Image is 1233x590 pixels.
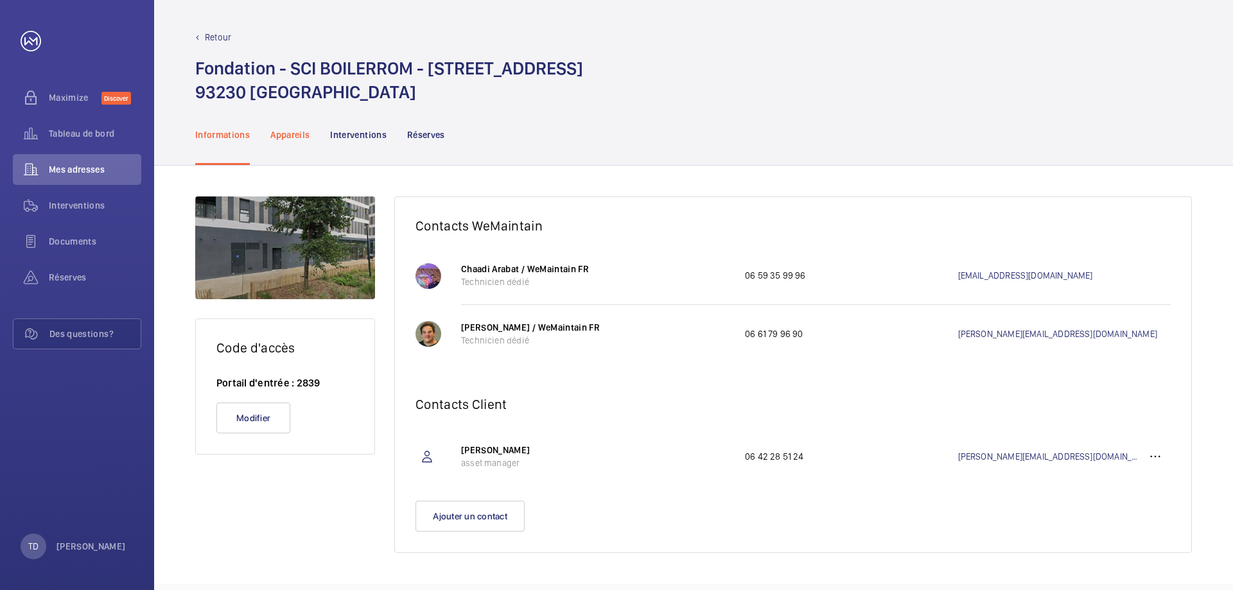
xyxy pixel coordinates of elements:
[101,92,131,105] span: Discover
[958,327,1171,340] a: [PERSON_NAME][EMAIL_ADDRESS][DOMAIN_NAME]
[745,450,958,463] p: 06 42 28 51 24
[415,218,1171,234] h2: Contacts WeMaintain
[461,263,732,275] p: Chaadi Arabat / WeMaintain FR
[49,271,141,284] span: Réserves
[461,444,732,456] p: [PERSON_NAME]
[49,199,141,212] span: Interventions
[49,235,141,248] span: Documents
[195,56,583,104] h1: Fondation - SCI BOILERROM - [STREET_ADDRESS] 93230 [GEOGRAPHIC_DATA]
[49,327,141,340] span: Des questions?
[330,128,387,141] p: Interventions
[28,540,39,553] p: TD
[461,456,732,469] p: asset manager
[461,275,732,288] p: Technicien dédié
[205,31,231,44] p: Retour
[216,403,290,433] button: Modifier
[745,327,958,340] p: 06 61 79 96 90
[57,540,126,553] p: [PERSON_NAME]
[415,501,525,532] button: Ajouter un contact
[415,396,1171,412] h2: Contacts Client
[195,128,250,141] p: Informations
[461,321,732,334] p: [PERSON_NAME] / WeMaintain FR
[49,91,101,104] span: Maximize
[958,269,1171,282] a: [EMAIL_ADDRESS][DOMAIN_NAME]
[49,127,141,140] span: Tableau de bord
[270,128,310,141] p: Appareils
[958,450,1141,463] a: [PERSON_NAME][EMAIL_ADDRESS][DOMAIN_NAME]
[461,334,732,347] p: Technicien dédié
[49,163,141,176] span: Mes adresses
[745,269,958,282] p: 06 59 35 99 96
[216,340,354,356] h2: Code d'accès
[407,128,445,141] p: Réserves
[216,376,354,390] p: Portail d'entrée : 2839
